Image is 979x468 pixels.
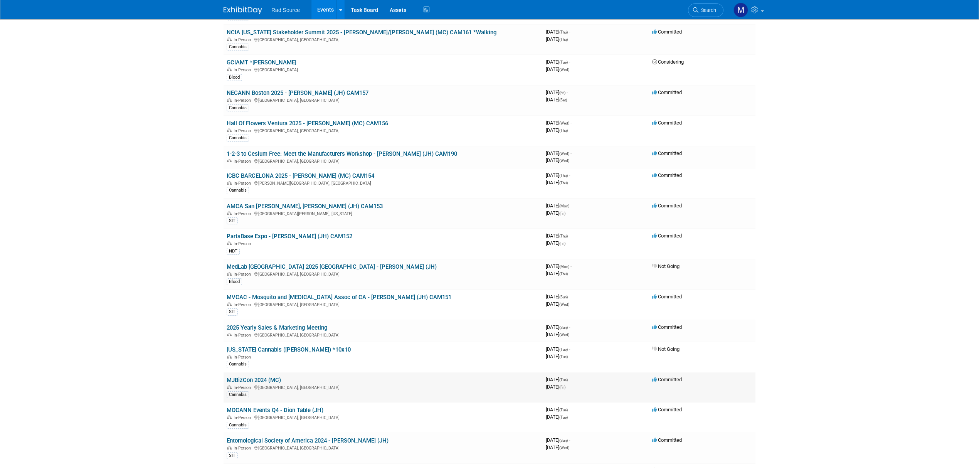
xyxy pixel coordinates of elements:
span: [DATE] [546,127,568,133]
div: SIT [227,308,238,315]
a: Search [688,3,723,17]
div: Blood [227,278,242,285]
span: - [569,294,570,300]
span: In-Person [234,128,253,133]
span: - [570,203,572,209]
div: [GEOGRAPHIC_DATA][PERSON_NAME], [US_STATE] [227,210,540,216]
a: [US_STATE] Cannabis ([PERSON_NAME]) *10x10 [227,346,351,353]
span: [DATE] [546,172,570,178]
a: Hall Of Flowers Ventura 2025 - [PERSON_NAME] (MC) CAM156 [227,120,388,127]
span: (Tue) [559,347,568,352]
span: Not Going [652,346,680,352]
span: [DATE] [546,346,570,352]
div: Blood [227,74,242,81]
span: - [569,346,570,352]
span: (Wed) [559,446,569,450]
span: [DATE] [546,29,570,35]
div: [GEOGRAPHIC_DATA] [227,66,540,72]
span: - [569,172,570,178]
span: [DATE] [546,294,570,300]
a: 1-2-3 to Cesium Free: Meet the Manufacturers Workshop - [PERSON_NAME] (JH) CAM190 [227,150,457,157]
img: In-Person Event [227,128,232,132]
img: In-Person Event [227,181,232,185]
span: In-Person [234,159,253,164]
span: (Fri) [559,385,565,389]
span: Committed [652,407,682,412]
span: Committed [652,172,682,178]
span: Committed [652,437,682,443]
span: (Tue) [559,408,568,412]
img: In-Person Event [227,159,232,163]
span: In-Person [234,98,253,103]
div: Cannabis [227,422,249,429]
a: 2025 Yearly Sales & Marketing Meeting [227,324,327,331]
a: MJBizCon 2024 (MC) [227,377,281,384]
span: Search [698,7,716,13]
span: - [569,377,570,382]
div: [GEOGRAPHIC_DATA], [GEOGRAPHIC_DATA] [227,384,540,390]
span: (Thu) [559,234,568,238]
div: [GEOGRAPHIC_DATA], [GEOGRAPHIC_DATA] [227,271,540,277]
span: [DATE] [546,240,565,246]
span: [DATE] [546,437,570,443]
a: GCIAMT *[PERSON_NAME] [227,59,296,66]
span: (Tue) [559,378,568,382]
img: In-Person Event [227,67,232,71]
span: Committed [652,233,682,239]
img: In-Person Event [227,211,232,215]
div: [GEOGRAPHIC_DATA], [GEOGRAPHIC_DATA] [227,301,540,307]
span: Considering [652,59,684,65]
span: Committed [652,324,682,330]
span: (Mon) [559,204,569,208]
span: [DATE] [546,233,570,239]
img: In-Person Event [227,302,232,306]
span: (Fri) [559,91,565,95]
a: MVCAC - Mosquito and [MEDICAL_DATA] Assoc of CA - [PERSON_NAME] (JH) CAM151 [227,294,451,301]
span: (Wed) [559,121,569,125]
a: Entomological Society of America 2024 - [PERSON_NAME] (JH) [227,437,389,444]
span: In-Person [234,67,253,72]
span: In-Person [234,415,253,420]
span: (Sat) [559,98,567,102]
span: [DATE] [546,414,568,420]
div: [GEOGRAPHIC_DATA], [GEOGRAPHIC_DATA] [227,97,540,103]
div: Cannabis [227,187,249,194]
span: In-Person [234,272,253,277]
span: [DATE] [546,377,570,382]
span: - [569,437,570,443]
div: NDT [227,248,240,255]
div: SIT [227,452,238,459]
span: (Wed) [559,302,569,306]
span: (Wed) [559,67,569,72]
span: (Wed) [559,333,569,337]
span: In-Person [234,181,253,186]
div: [GEOGRAPHIC_DATA], [GEOGRAPHIC_DATA] [227,414,540,420]
img: In-Person Event [227,37,232,41]
span: Committed [652,89,682,95]
span: (Fri) [559,211,565,215]
span: (Wed) [559,158,569,163]
span: - [569,407,570,412]
span: - [570,120,572,126]
div: [GEOGRAPHIC_DATA], [GEOGRAPHIC_DATA] [227,444,540,451]
span: [DATE] [546,444,569,450]
span: Rad Source [271,7,300,13]
img: ExhibitDay [224,7,262,14]
span: Committed [652,203,682,209]
span: In-Person [234,355,253,360]
a: NCIA [US_STATE] Stakeholder Summit 2025 - [PERSON_NAME]/[PERSON_NAME] (MC) CAM161 *Walking [227,29,496,36]
span: [DATE] [546,407,570,412]
div: [GEOGRAPHIC_DATA], [GEOGRAPHIC_DATA] [227,127,540,133]
a: AMCA San [PERSON_NAME], [PERSON_NAME] (JH) CAM153 [227,203,383,210]
span: [DATE] [546,332,569,337]
img: In-Person Event [227,415,232,419]
span: [DATE] [546,354,568,359]
span: - [569,59,570,65]
img: In-Person Event [227,98,232,102]
span: In-Person [234,302,253,307]
span: (Wed) [559,152,569,156]
span: [DATE] [546,97,567,103]
div: [GEOGRAPHIC_DATA], [GEOGRAPHIC_DATA] [227,36,540,42]
span: In-Person [234,333,253,338]
span: In-Person [234,211,253,216]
